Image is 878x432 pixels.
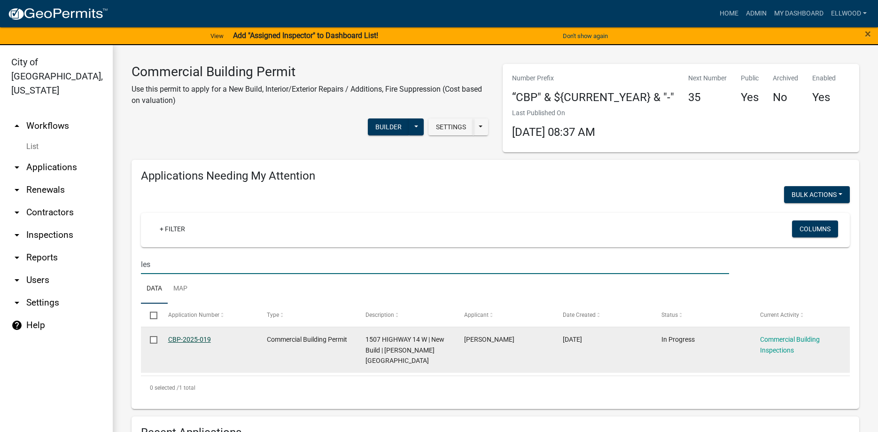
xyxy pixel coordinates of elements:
span: Application Number [168,312,219,318]
span: Status [661,312,678,318]
button: Builder [368,118,409,135]
span: 02/10/2025 [563,336,582,343]
a: Data [141,274,168,304]
datatable-header-cell: Date Created [554,304,653,326]
h4: 35 [688,91,727,104]
i: arrow_drop_down [11,207,23,218]
span: × [865,27,871,40]
span: 0 selected / [150,385,179,391]
a: View [207,28,227,44]
input: Search for applications [141,255,729,274]
a: Ellwood [827,5,870,23]
a: Commercial Building Inspections [760,336,820,354]
span: In Progress [661,336,695,343]
h4: Yes [812,91,836,104]
span: Date Created [563,312,596,318]
datatable-header-cell: Type [257,304,356,326]
h4: Applications Needing My Attention [141,169,850,183]
h3: Commercial Building Permit [132,64,489,80]
a: Admin [742,5,770,23]
button: Bulk Actions [784,186,850,203]
p: Last Published On [512,108,595,118]
p: Enabled [812,73,836,83]
i: arrow_drop_down [11,252,23,263]
a: Home [716,5,742,23]
datatable-header-cell: Status [653,304,751,326]
span: Description [365,312,394,318]
span: Current Activity [760,312,799,318]
i: arrow_drop_down [11,184,23,196]
i: arrow_drop_up [11,120,23,132]
span: Commercial Building Permit [267,336,347,343]
button: Columns [792,220,838,237]
a: My Dashboard [770,5,827,23]
a: + Filter [152,220,193,237]
span: 1507 HIGHWAY 14 W | New Build | Les Schwab Tire Center [365,336,444,365]
a: Map [168,274,193,304]
p: Archived [773,73,798,83]
datatable-header-cell: Applicant [455,304,554,326]
span: Type [267,312,279,318]
span: Bethany [464,336,514,343]
p: Next Number [688,73,727,83]
i: arrow_drop_down [11,229,23,241]
i: help [11,320,23,331]
p: Public [741,73,759,83]
p: Number Prefix [512,73,674,83]
div: 1 total [141,376,850,400]
h4: Yes [741,91,759,104]
strong: Add "Assigned Inspector" to Dashboard List! [233,31,378,40]
button: Close [865,28,871,39]
span: Applicant [464,312,489,318]
a: CBP-2025-019 [168,336,211,343]
i: arrow_drop_down [11,275,23,286]
datatable-header-cell: Select [141,304,159,326]
i: arrow_drop_down [11,162,23,173]
datatable-header-cell: Description [357,304,455,326]
button: Don't show again [559,28,612,44]
i: arrow_drop_down [11,297,23,308]
h4: “CBP" & ${CURRENT_YEAR} & "-" [512,91,674,104]
datatable-header-cell: Current Activity [751,304,850,326]
datatable-header-cell: Application Number [159,304,257,326]
button: Settings [428,118,474,135]
span: [DATE] 08:37 AM [512,126,595,139]
p: Use this permit to apply for a New Build, Interior/Exterior Repairs / Additions, Fire Suppression... [132,84,489,106]
h4: No [773,91,798,104]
